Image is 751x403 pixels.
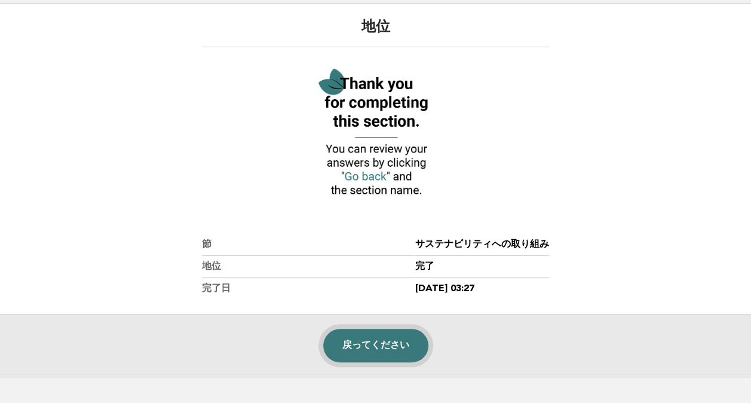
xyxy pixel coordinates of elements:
[202,256,415,278] dt: 地位
[323,329,428,362] a: 戻ってください
[415,234,549,256] dd: サステナビリティへの取り組み
[202,234,415,256] dt: 節
[202,18,549,47] h2: 地位
[415,256,549,278] dd: 完了
[415,278,549,300] dd: [DATE] 03:27
[202,278,415,300] dt: 完了日
[309,62,441,205] img: Verified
